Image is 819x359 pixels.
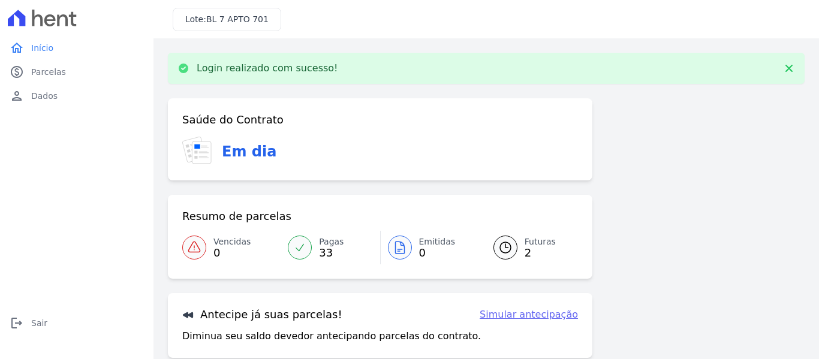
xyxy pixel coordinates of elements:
p: Login realizado com sucesso! [197,62,338,74]
a: homeInício [5,36,149,60]
span: Início [31,42,53,54]
span: BL 7 APTO 701 [206,14,269,24]
h3: Lote: [185,13,269,26]
i: paid [10,65,24,79]
a: logoutSair [5,311,149,335]
a: Pagas 33 [281,231,380,264]
p: Diminua seu saldo devedor antecipando parcelas do contrato. [182,329,481,343]
a: Vencidas 0 [182,231,281,264]
h3: Antecipe já suas parcelas! [182,307,342,322]
span: Emitidas [419,236,456,248]
h3: Resumo de parcelas [182,209,291,224]
h3: Saúde do Contrato [182,113,284,127]
span: Vencidas [213,236,251,248]
span: 2 [525,248,556,258]
span: 33 [319,248,344,258]
i: person [10,89,24,103]
span: 0 [213,248,251,258]
i: home [10,41,24,55]
h3: Em dia [222,141,276,162]
span: Parcelas [31,66,66,78]
span: Pagas [319,236,344,248]
a: Emitidas 0 [381,231,479,264]
a: Simular antecipação [480,307,578,322]
span: Dados [31,90,58,102]
a: Futuras 2 [479,231,578,264]
a: paidParcelas [5,60,149,84]
span: Sair [31,317,47,329]
i: logout [10,316,24,330]
span: Futuras [525,236,556,248]
span: 0 [419,248,456,258]
a: personDados [5,84,149,108]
